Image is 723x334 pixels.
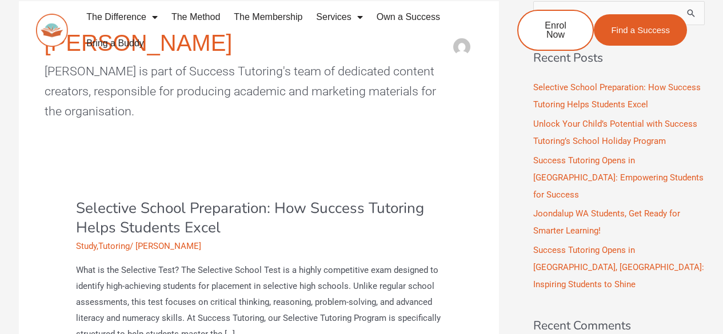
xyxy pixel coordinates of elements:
[79,30,151,57] a: Bring a Buddy
[45,61,450,122] p: [PERSON_NAME] is part of Success Tutoring's team of dedicated content creators, responsible for p...
[309,4,369,30] a: Services
[533,245,704,289] a: Success Tutoring Opens in [GEOGRAPHIC_DATA], [GEOGRAPHIC_DATA]: Inspiring Students to Shine
[165,4,227,30] a: The Method
[98,241,130,251] a: Tutoring
[533,82,701,110] a: Selective School Preparation: How Success Tutoring Helps Students Excel
[76,241,97,251] a: Study
[370,4,447,30] a: Own a Success
[79,4,165,30] a: The Difference
[533,79,705,293] nav: Recent Posts
[666,229,723,334] iframe: Chat Widget
[79,4,480,57] nav: Menu
[76,240,442,253] div: /
[135,241,201,251] a: [PERSON_NAME]
[517,10,594,51] a: Enrol Now
[594,14,687,46] a: Find a Success
[533,155,704,200] a: Success Tutoring Opens in [GEOGRAPHIC_DATA]: Empowering Students for Success
[611,26,670,34] span: Find a Success
[76,198,424,238] a: Selective School Preparation: How Success Tutoring Helps Students Excel
[227,4,309,30] a: The Membership
[536,21,576,39] span: Enrol Now
[533,119,697,146] a: Unlock Your Child’s Potential with Success Tutoring’s School Holiday Program
[76,241,130,251] span: ,
[533,208,680,236] a: Joondalup WA Students, Get Ready for Smarter Learning!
